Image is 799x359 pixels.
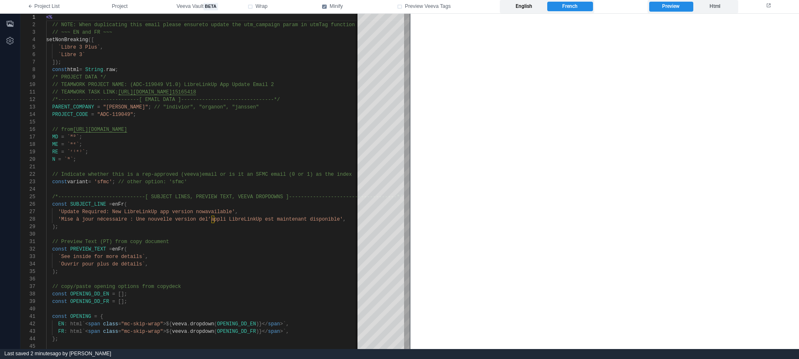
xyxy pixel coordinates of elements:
[52,179,67,185] span: const
[67,142,79,148] span: `ᵐᵉ`
[52,299,67,305] span: const
[73,127,127,133] span: [URL][DOMAIN_NAME]
[20,103,35,111] div: 13
[20,253,35,261] div: 33
[52,112,88,118] span: PROJECT_CODE
[501,2,547,12] label: English
[91,112,94,118] span: =
[20,231,35,238] div: 30
[64,157,73,162] span: `ᴺ`
[79,134,82,140] span: ;
[20,335,35,343] div: 44
[352,194,403,200] span: ---------------*/
[52,22,202,28] span: // NOTE: When duplicating this email please ensure
[693,2,737,12] label: Html
[106,67,115,73] span: raw
[52,194,202,200] span: /*-----------------------------[ SUBJECT LINES, PR
[235,209,238,215] span: ,
[20,141,35,148] div: 18
[70,321,88,327] span: html`<
[20,216,35,223] div: 28
[79,67,82,73] span: =
[85,149,88,155] span: ;
[280,321,289,327] span: >`,
[58,254,145,260] span: `See inside for more details`
[649,2,693,12] label: Preview
[94,179,112,185] span: 'sfmc'
[20,305,35,313] div: 40
[330,3,343,10] span: Minify
[349,172,352,177] span: x
[20,343,35,350] div: 45
[145,254,148,260] span: ,
[163,329,172,334] span: >${
[20,186,35,193] div: 24
[217,329,256,334] span: OPENING_DD_FR
[52,284,181,290] span: // copy/paste opening options from copydeck
[20,298,35,305] div: 39
[52,134,58,140] span: MD
[20,51,35,59] div: 6
[547,2,593,12] label: French
[52,246,67,252] span: const
[20,14,35,21] div: 1
[349,22,355,28] span: on
[67,149,85,155] span: `ʳ⁽ᵉ⁾`
[214,329,217,334] span: (
[58,329,64,334] span: FR
[148,104,151,110] span: ;
[58,52,85,58] span: `Libre 3`
[64,329,67,334] span: :
[52,291,67,297] span: const
[112,299,115,305] span: =
[67,179,88,185] span: variant
[52,336,58,342] span: };
[100,44,103,50] span: ,
[52,30,112,35] span: // ~~~ EN and FR ~~~
[52,82,202,88] span: // TEAMWORK PROJECT NAME: (ADC-119049 V1.0) LibreL
[115,67,118,73] span: ;
[52,314,67,320] span: const
[58,209,205,215] span: 'Update Required: New LibreLinkUp app version now
[20,96,35,103] div: 12
[46,37,88,43] span: setNonBreaking
[58,321,64,327] span: EN
[109,246,112,252] span: =
[205,209,235,215] span: available'
[214,321,217,327] span: (
[46,14,47,21] textarea: Editor content;Press Alt+F1 for Accessibility Options.
[58,216,205,222] span: 'Mise à jour nécessaire : Une nouvelle version de
[217,321,256,327] span: OPENING_DD_EN
[172,89,196,95] span: 15165418
[20,148,35,156] div: 19
[109,202,112,207] span: =
[20,111,35,118] div: 14
[46,15,52,20] span: <%
[187,321,190,327] span: .
[202,22,349,28] span: to update the utm_campaign param in utmTag functi
[20,66,35,74] div: 8
[73,157,76,162] span: ;
[405,3,451,10] span: Preview Veeva Tags
[70,246,106,252] span: PREVIEW_TEXT
[52,142,58,148] span: ME
[20,74,35,81] div: 9
[20,313,35,320] div: 41
[52,104,94,110] span: PARENT_COMPANY
[202,194,352,200] span: EVIEW TEXT, VEEVA DROPDOWNS ]---------------------
[70,299,109,305] span: OPENING_DD_FR
[58,261,145,267] span: `Ouvrir pour plus de détails`
[20,171,35,178] div: 22
[20,36,35,44] div: 4
[20,201,35,208] div: 26
[190,329,214,334] span: dropdown
[52,149,58,155] span: RE
[163,321,172,327] span: >${
[172,321,187,327] span: veeva
[118,179,187,185] span: // other option: 'sfmc'
[79,142,82,148] span: ;
[52,172,202,177] span: // Indicate whether this is a rep-approved (veeva)
[112,291,115,297] span: =
[256,321,268,327] span: )}</
[268,329,280,334] span: span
